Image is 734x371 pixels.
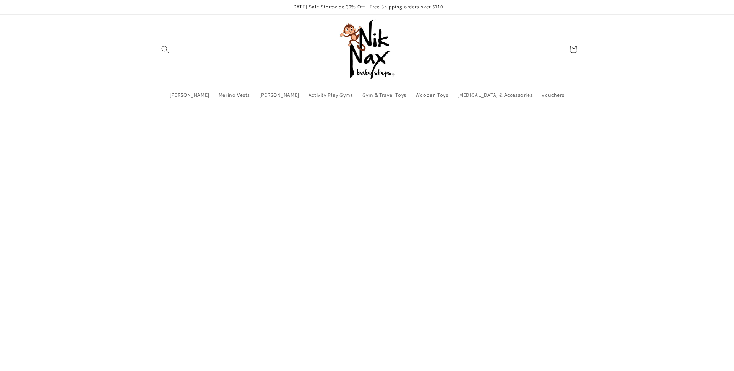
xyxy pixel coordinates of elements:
[214,87,255,103] a: Merino Vests
[169,92,209,98] span: [PERSON_NAME]
[157,41,174,58] summary: Search
[358,87,411,103] a: Gym & Travel Toys
[542,92,565,98] span: Vouchers
[336,19,398,80] img: Nik Nax
[309,92,353,98] span: Activity Play Gyms
[165,87,214,103] a: [PERSON_NAME]
[362,92,406,98] span: Gym & Travel Toys
[416,92,448,98] span: Wooden Toys
[219,92,250,98] span: Merino Vests
[304,87,358,103] a: Activity Play Gyms
[255,87,304,103] a: [PERSON_NAME]
[334,16,401,83] a: Nik Nax
[537,87,569,103] a: Vouchers
[291,3,443,10] span: [DATE] Sale Storewide 30% Off | Free Shipping orders over $110
[453,87,537,103] a: [MEDICAL_DATA] & Accessories
[259,92,299,98] span: [PERSON_NAME]
[457,92,533,98] span: [MEDICAL_DATA] & Accessories
[411,87,453,103] a: Wooden Toys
